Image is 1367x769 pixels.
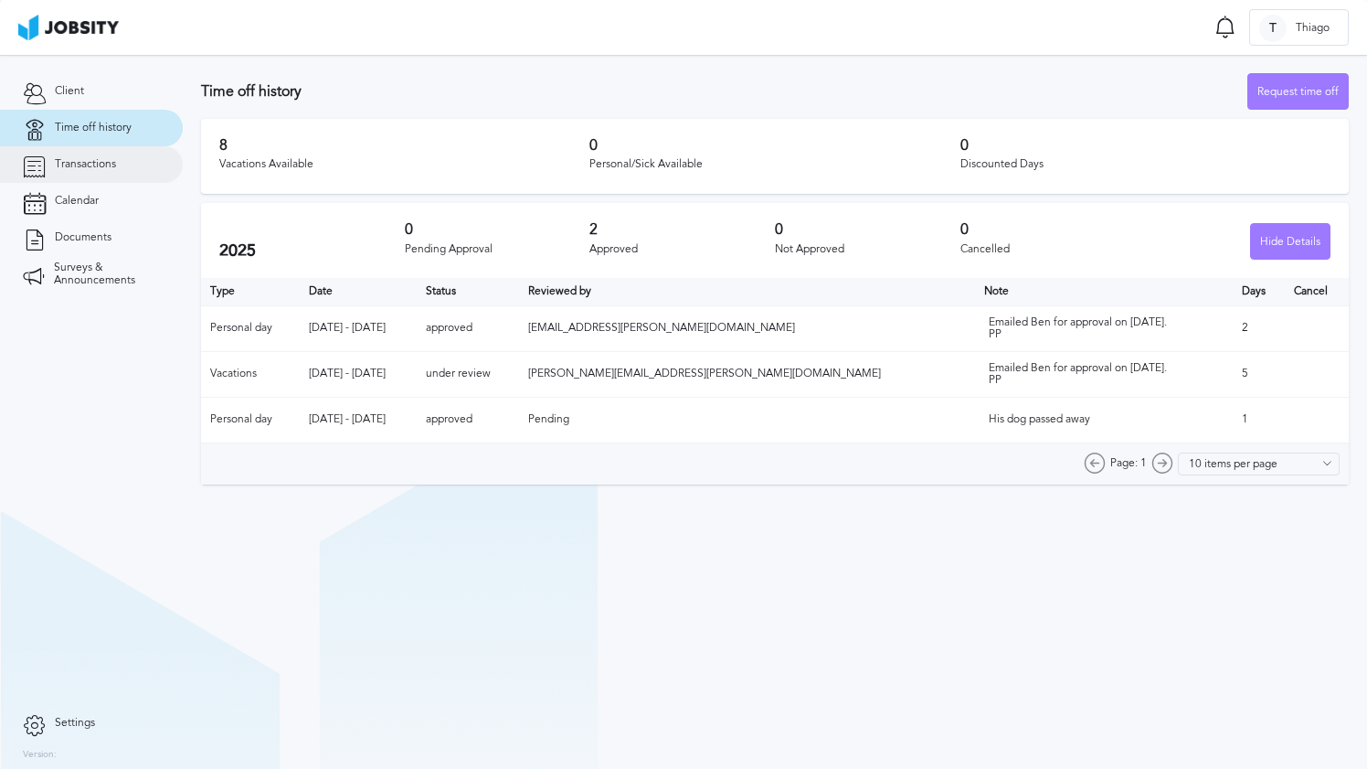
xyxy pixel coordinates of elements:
td: Personal day [201,305,300,351]
div: Not Approved [775,243,960,256]
div: Personal/Sick Available [589,158,959,171]
td: [DATE] - [DATE] [300,351,417,397]
th: Type [201,278,300,305]
td: 2 [1233,305,1285,351]
span: Client [55,85,84,98]
span: [EMAIL_ADDRESS][PERSON_NAME][DOMAIN_NAME] [528,321,795,334]
h3: 2 [589,221,775,238]
div: Vacations Available [219,158,589,171]
div: Discounted Days [960,158,1330,171]
td: Personal day [201,397,300,443]
h3: 0 [589,137,959,154]
th: Toggle SortBy [300,278,417,305]
span: Calendar [55,195,99,208]
td: [DATE] - [DATE] [300,397,417,443]
th: Toggle SortBy [519,278,975,305]
span: Transactions [55,158,116,171]
td: [DATE] - [DATE] [300,305,417,351]
div: Emailed Ben for approval on [DATE]. PP [989,316,1171,342]
th: Toggle SortBy [975,278,1234,305]
td: 5 [1233,351,1285,397]
img: ab4bad089aa723f57921c736e9817d99.png [18,15,119,40]
span: Documents [55,231,111,244]
th: Days [1233,278,1285,305]
button: TThiago [1249,9,1349,46]
h3: Time off history [201,83,1247,100]
span: Pending [528,412,569,425]
button: Request time off [1247,73,1349,110]
td: under review [417,351,519,397]
div: Request time off [1248,74,1348,111]
div: Emailed Ben for approval on [DATE]. PP [989,362,1171,388]
div: Hide Details [1251,224,1330,261]
h2: 2025 [219,241,405,261]
h3: 8 [219,137,589,154]
span: Page: 1 [1110,457,1147,470]
div: Pending Approval [405,243,590,256]
span: Settings [55,717,95,730]
h3: 0 [960,137,1330,154]
span: [PERSON_NAME][EMAIL_ADDRESS][PERSON_NAME][DOMAIN_NAME] [528,367,881,379]
td: 1 [1233,397,1285,443]
h3: 0 [775,221,960,238]
span: Surveys & Announcements [54,262,160,287]
label: Version: [23,750,57,761]
div: His dog passed away [989,413,1171,426]
td: Vacations [201,351,300,397]
td: approved [417,305,519,351]
div: Approved [589,243,775,256]
h3: 0 [960,221,1146,238]
h3: 0 [405,221,590,238]
th: Cancel [1285,278,1349,305]
th: Toggle SortBy [417,278,519,305]
td: approved [417,397,519,443]
span: Thiago [1287,22,1339,35]
div: Cancelled [960,243,1146,256]
button: Hide Details [1250,223,1330,260]
span: Time off history [55,122,132,134]
div: T [1259,15,1287,42]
